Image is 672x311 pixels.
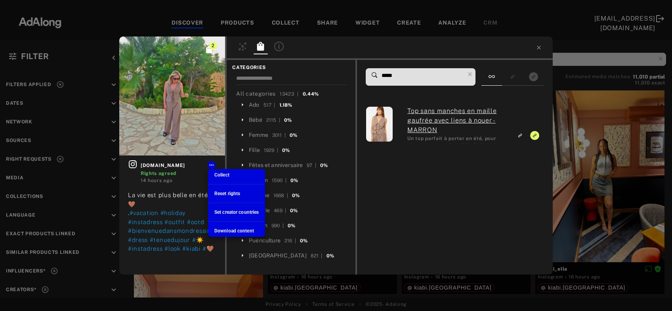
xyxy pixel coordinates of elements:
[214,191,240,196] span: Reset rights
[214,228,254,234] span: Download content
[632,273,672,311] iframe: Chat Widget
[214,172,229,178] span: Collect
[632,273,672,311] div: Widget de chat
[214,209,259,215] span: Set creator countries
